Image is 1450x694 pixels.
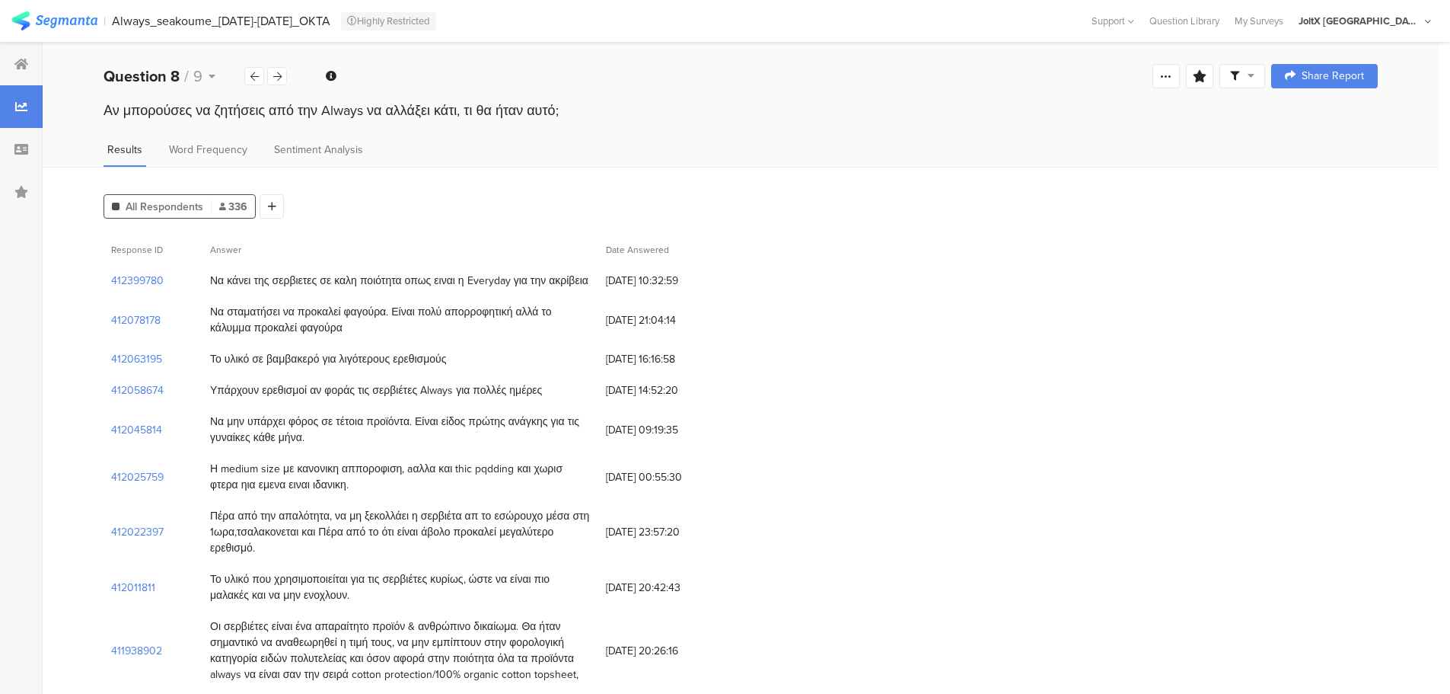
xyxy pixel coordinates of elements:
img: segmanta logo [11,11,97,30]
section: 412078178 [111,312,161,328]
div: Οι σερβιέτες είναι ένα απαραίτητο προϊόν & ανθρώπινο δικαίωμα. Θα ήταν σημαντικό να αναθεωρηθεί η... [210,619,591,683]
span: Date Answered [606,243,669,257]
span: [DATE] 23:57:20 [606,524,728,540]
div: Υπάρχουν ερεθισμοί αν φοράς τις σερβιέτες Always για πολλές ημέρες [210,382,542,398]
span: Share Report [1302,71,1364,82]
span: Results [107,142,142,158]
div: | [104,12,106,30]
div: JoltX [GEOGRAPHIC_DATA] [1299,14,1420,28]
section: 412011811 [111,580,155,596]
div: Αν μπορούσες να ζητήσεις από την Always να αλλάξει κάτι, τι θα ήταν αυτό; [104,101,1378,120]
div: Το υλικό που χρησιμοποιείται για τις σερβιέτες κυρίως, ώστε να είναι πιο μαλακές και να μην ενοχλ... [210,571,591,603]
span: Answer [210,243,241,257]
span: Sentiment Analysis [274,142,363,158]
span: Response ID [111,243,163,257]
span: Word Frequency [169,142,247,158]
section: 412058674 [111,382,164,398]
span: 336 [219,199,247,215]
section: 412022397 [111,524,164,540]
a: My Surveys [1227,14,1291,28]
b: Question 8 [104,65,180,88]
section: 411938902 [111,643,162,659]
span: [DATE] 20:26:16 [606,643,728,659]
section: 412399780 [111,273,164,289]
div: Highly Restricted [341,12,436,30]
span: [DATE] 10:32:59 [606,273,728,289]
span: [DATE] 00:55:30 [606,469,728,485]
span: All Respondents [126,199,203,215]
div: Always_seakoume_[DATE]-[DATE]_OKTA [112,14,330,28]
div: Support [1091,9,1134,33]
div: Η medium size με κανονικη απποροφιση, aαλλα και thic pqdding και χωρισ φτερα ηια εμενα ειναι ιδαν... [210,461,591,493]
div: Πέρα από την απαλότητα, να μη ξεκολλάει η σερβιέτα απ το εσώρουχο μέσα στη 1ωρα,τσαλακονεται και ... [210,508,591,556]
span: [DATE] 14:52:20 [606,382,728,398]
section: 412025759 [111,469,164,485]
span: [DATE] 21:04:14 [606,312,728,328]
div: Το υλικό σε βαμβακερό για λιγότερους ερεθισμούς [210,351,446,367]
span: 9 [193,65,202,88]
span: / [184,65,189,88]
section: 412063195 [111,351,162,367]
section: 412045814 [111,422,162,438]
div: Να σταματήσει να προκαλεί φαγούρα. Είναι πολύ απορροφητική αλλά το κάλυμμα προκαλεί φαγούρα [210,304,591,336]
a: Question Library [1142,14,1227,28]
span: [DATE] 20:42:43 [606,580,728,596]
div: Να μην υπάρχει φόρος σε τέτοια προϊόντα. Είναι είδος πρώτης ανάγκης για τις γυναίκες κάθε μήνα. [210,414,591,446]
span: [DATE] 16:16:58 [606,351,728,367]
span: [DATE] 09:19:35 [606,422,728,438]
div: Να κάνει της σερβιετες σε καλη ποιότητα οπως ειναι η Everyday για την ακρίβεια [210,273,588,289]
